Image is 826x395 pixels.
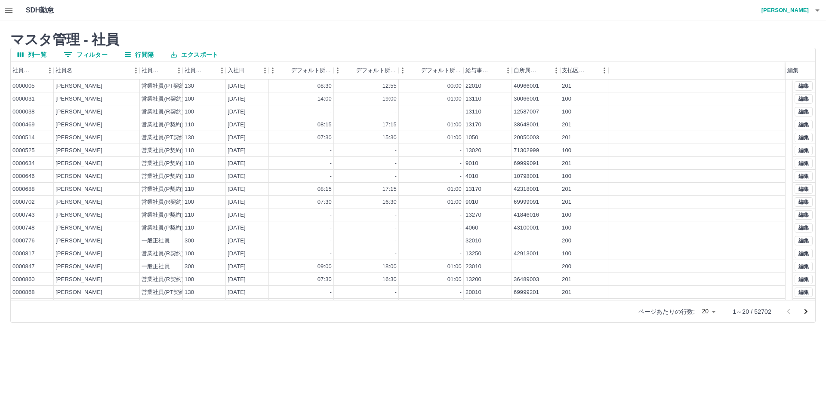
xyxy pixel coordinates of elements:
div: 0000646 [12,172,35,181]
div: [DATE] [228,198,246,206]
div: 201 [562,185,571,193]
div: 130 [185,82,194,90]
div: [DATE] [228,108,246,116]
div: 19:00 [382,95,397,103]
button: メニュー [502,64,515,77]
div: [DATE] [228,95,246,103]
div: 100 [562,224,571,232]
div: 300 [185,237,194,245]
button: フィルター表示 [57,48,114,61]
div: 13020 [465,147,481,155]
div: [DATE] [228,185,246,193]
div: 201 [562,276,571,284]
div: 営業社員(R契約) [142,108,183,116]
div: [PERSON_NAME] [55,288,102,297]
div: 08:15 [317,121,332,129]
div: 0000743 [12,211,35,219]
button: ソート [490,64,502,77]
div: 営業社員(PT契約) [142,82,187,90]
div: 20010 [465,288,481,297]
div: 200 [562,263,571,271]
button: 編集 [795,81,813,91]
div: 100 [562,250,571,258]
button: ソート [31,64,43,77]
div: [PERSON_NAME] [55,250,102,258]
div: 38648001 [514,121,539,129]
div: 42318001 [514,185,539,193]
button: 編集 [795,262,813,271]
div: - [330,288,332,297]
button: 列選択 [11,48,53,61]
div: 営業社員(P契約) [142,172,183,181]
div: 20050003 [514,134,539,142]
div: 110 [185,147,194,155]
button: メニュー [129,64,142,77]
div: - [330,211,332,219]
div: 1050 [465,134,478,142]
div: 営業社員(P契約) [142,211,183,219]
button: 編集 [795,159,813,168]
p: 1～20 / 52702 [733,307,771,316]
div: - [395,237,397,245]
div: 一般正社員 [142,237,170,245]
div: 07:30 [317,198,332,206]
div: 23010 [465,263,481,271]
div: 100 [562,211,571,219]
div: 0000868 [12,288,35,297]
div: 43100001 [514,224,539,232]
div: 201 [562,82,571,90]
div: 201 [562,134,571,142]
div: 01:00 [447,198,462,206]
div: - [330,172,332,181]
div: 13170 [465,121,481,129]
div: 17:15 [382,185,397,193]
div: [PERSON_NAME] [55,82,102,90]
button: ソート [409,64,421,77]
button: メニュー [43,64,56,77]
div: [DATE] [228,82,246,90]
div: [PERSON_NAME] [55,108,102,116]
div: [PERSON_NAME] [55,198,102,206]
div: 100 [185,95,194,103]
div: 100 [185,108,194,116]
div: - [460,159,462,168]
div: 0000860 [12,276,35,284]
button: メニュー [173,64,185,77]
div: 20 [698,305,719,318]
div: 100 [562,95,571,103]
button: ソート [344,64,356,77]
div: 100 [562,147,571,155]
div: 社員名 [54,61,140,80]
div: 社員番号 [12,61,31,80]
div: 支払区分コード [560,61,608,80]
div: 4010 [465,172,478,181]
div: [DATE] [228,121,246,129]
button: 編集 [795,288,813,297]
div: 営業社員(R契約) [142,276,183,284]
div: 営業社員(P契約) [142,147,183,155]
div: [PERSON_NAME] [55,121,102,129]
div: - [460,108,462,116]
div: 16:30 [382,276,397,284]
button: 編集 [795,223,813,233]
div: 01:00 [447,121,462,129]
div: 営業社員(P契約) [142,159,183,168]
div: 0000525 [12,147,35,155]
div: 0000514 [12,134,35,142]
div: 13110 [465,95,481,103]
div: 201 [562,198,571,206]
div: 16:30 [382,198,397,206]
div: 100 [562,172,571,181]
div: [DATE] [228,159,246,168]
div: 41846016 [514,211,539,219]
button: 編集 [795,107,813,116]
div: - [395,172,397,181]
div: 69999091 [514,198,539,206]
div: 0000748 [12,224,35,232]
div: 01:00 [447,134,462,142]
button: 編集 [795,275,813,284]
div: 100 [185,198,194,206]
div: 4060 [465,224,478,232]
div: 32010 [465,237,481,245]
div: 40966001 [514,82,539,90]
